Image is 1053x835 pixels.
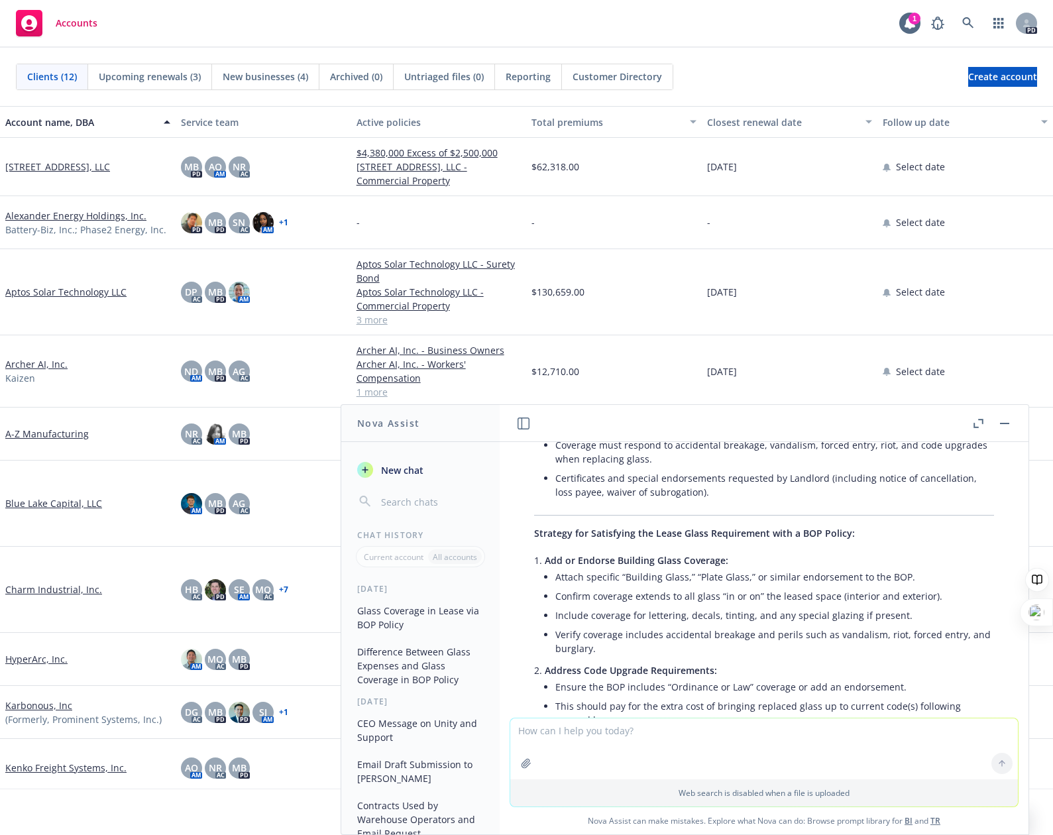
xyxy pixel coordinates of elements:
span: MB [232,427,247,441]
span: SJ [259,705,267,719]
span: Address Code Upgrade Requirements: [545,664,717,677]
button: CEO Message on Unity and Support [352,712,489,748]
span: Select date [896,215,945,229]
div: Follow up date [883,115,1033,129]
li: Include coverage for lettering, decals, tinting, and any special glazing if present. [555,606,994,625]
span: Select date [896,285,945,299]
button: Follow up date [877,106,1053,138]
img: photo [252,212,274,233]
span: - [531,215,535,229]
span: [DATE] [707,364,737,378]
a: Karbonous, Inc [5,698,72,712]
a: HyperArc, Inc. [5,652,68,666]
a: Accounts [11,5,103,42]
a: A-Z Manufacturing [5,427,89,441]
button: New chat [352,458,489,482]
div: Total premiums [531,115,682,129]
span: Add or Endorse Building Glass Coverage: [545,554,728,567]
span: MQ [207,652,223,666]
li: This should pay for the extra cost of bringing replaced glass up to current code(s) following cov... [555,696,994,730]
div: Active policies [357,115,522,129]
button: Difference Between Glass Expenses and Glass Coverage in BOP Policy [352,641,489,691]
span: - [357,215,360,229]
a: $4,380,000 Excess of $2,500,000 [357,146,522,160]
span: [DATE] [707,160,737,174]
button: Active policies [351,106,527,138]
li: Certificates and special endorsements requested by Landlord (including notice of cancellation, lo... [555,469,994,502]
span: Upcoming renewals (3) [99,70,201,83]
span: [DATE] [707,285,737,299]
li: Ensure the BOP includes “Ordinance or Law” coverage or add an endorsement. [555,677,994,696]
img: photo [181,212,202,233]
p: All accounts [433,551,477,563]
div: Chat History [341,529,500,541]
span: Create account [968,64,1037,89]
span: $62,318.00 [531,160,579,174]
span: MB [232,761,247,775]
span: Reporting [506,70,551,83]
a: Archer AI, Inc. - Workers' Compensation [357,357,522,385]
span: NR [209,761,222,775]
button: Email Draft Submission to [PERSON_NAME] [352,753,489,789]
a: TR [930,815,940,826]
span: $130,659.00 [531,285,584,299]
img: photo [181,649,202,670]
img: photo [205,423,226,445]
span: Archived (0) [330,70,382,83]
span: AG [233,364,245,378]
li: Confirm coverage extends to all glass “in or on” the leased space (interior and exterior). [555,586,994,606]
div: Service team [181,115,346,129]
a: Create account [968,67,1037,87]
span: SN [233,215,245,229]
span: Nova Assist can make mistakes. Explore what Nova can do: Browse prompt library for and [505,807,1023,834]
span: New chat [378,463,423,477]
button: Glass Coverage in Lease via BOP Policy [352,600,489,636]
img: photo [181,493,202,514]
div: Account name, DBA [5,115,156,129]
a: Blue Lake Capital, LLC [5,496,102,510]
a: Switch app [985,10,1012,36]
a: 1 more [357,385,522,399]
a: Search [955,10,981,36]
img: photo [229,282,250,303]
span: DP [185,285,197,299]
a: 3 more [357,313,522,327]
span: ND [184,364,198,378]
div: 1 [909,13,920,25]
span: Clients (12) [27,70,77,83]
span: DG [185,705,198,719]
a: + 1 [279,708,288,716]
span: HB [185,583,198,596]
a: Aptos Solar Technology LLC - Surety Bond [357,257,522,285]
img: photo [205,579,226,600]
span: AG [233,496,245,510]
span: MB [208,285,223,299]
img: photo [229,702,250,723]
span: SE [234,583,245,596]
a: Archer AI, Inc. [5,357,68,371]
span: MB [208,215,223,229]
a: Kenko Freight Systems, Inc. [5,761,127,775]
span: MQ [255,583,271,596]
div: [DATE] [341,583,500,594]
a: Archer AI, Inc. - Business Owners [357,343,522,357]
span: - [707,215,710,229]
button: Service team [176,106,351,138]
span: MB [208,705,223,719]
div: Closest renewal date [707,115,858,129]
span: AO [209,160,222,174]
span: New businesses (4) [223,70,308,83]
span: MB [184,160,199,174]
span: (Formerly, Prominent Systems, Inc.) [5,712,162,726]
span: Battery-Biz, Inc.; Phase2 Energy, Inc. [5,223,166,237]
span: Untriaged files (0) [404,70,484,83]
a: Charm Industrial, Inc. [5,583,102,596]
span: NR [185,427,198,441]
h1: Nova Assist [357,416,419,430]
span: Select date [896,160,945,174]
span: $12,710.00 [531,364,579,378]
a: Alexander Energy Holdings, Inc. [5,209,146,223]
span: MB [208,496,223,510]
